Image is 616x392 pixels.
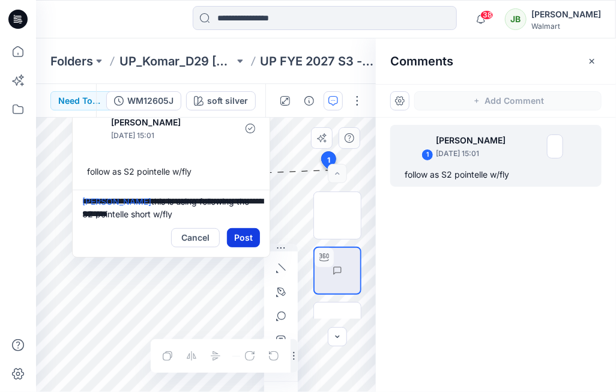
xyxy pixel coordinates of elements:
[390,54,453,68] h2: Comments
[414,91,602,110] button: Add Comment
[480,10,494,20] span: 38
[436,148,513,160] p: [DATE] 15:01
[171,228,220,247] button: Cancel
[531,22,601,31] div: Walmart
[111,115,209,130] p: [PERSON_NAME]
[186,91,256,110] button: soft silver
[421,149,433,161] div: 1
[119,53,234,70] a: UP_Komar_D29 [DEMOGRAPHIC_DATA] Sleep
[327,155,330,166] span: 1
[207,94,248,107] div: soft silver
[127,94,174,107] div: WM12605J
[436,133,513,148] p: [PERSON_NAME]
[50,53,93,70] a: Folders
[82,116,106,140] img: Jennifer Yerkes
[531,7,601,22] div: [PERSON_NAME]
[261,53,375,70] a: UP FYE 2027 S3 - [PERSON_NAME] D29 [DEMOGRAPHIC_DATA] Sleepwear
[111,130,209,142] p: [DATE] 15:01
[106,91,181,110] button: WM12605J
[82,160,260,182] div: follow as S2 pointelle w/fly
[300,91,319,110] button: Details
[407,134,431,158] img: Jennifer Yerkes
[505,8,527,30] div: JB
[405,167,587,182] div: follow as S2 pointelle w/fly
[227,228,260,247] button: Post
